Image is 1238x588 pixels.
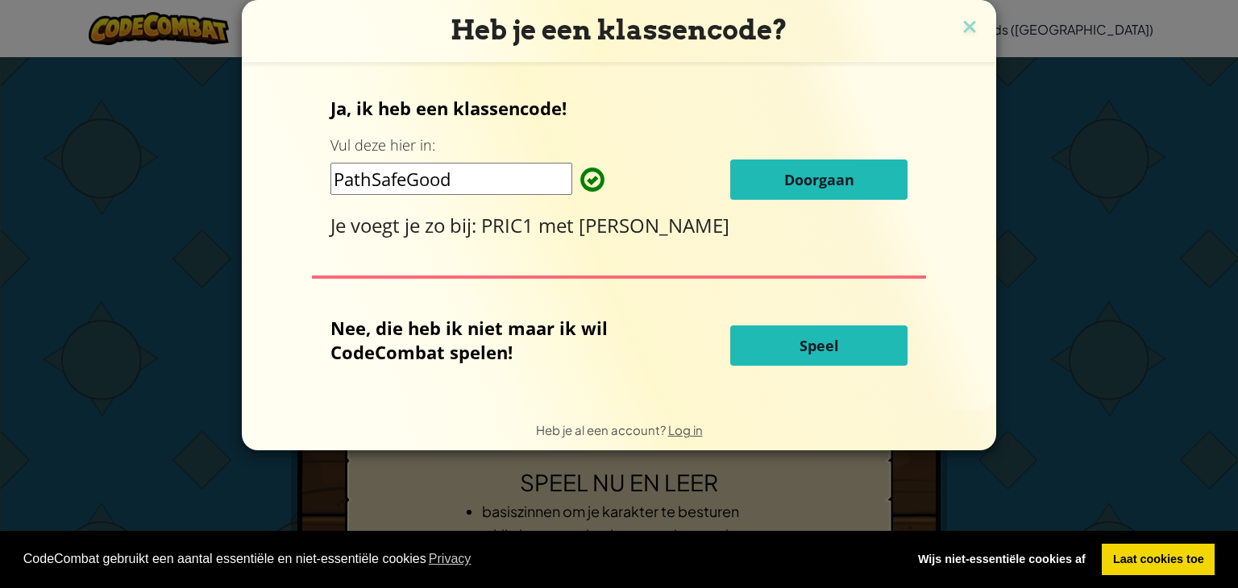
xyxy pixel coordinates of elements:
[579,212,729,238] span: [PERSON_NAME]
[668,422,703,437] a: Log in
[330,135,435,155] label: Vul deze hier in:
[730,159,908,200] button: Doorgaan
[330,316,650,364] p: Nee, die heb ik niet maar ik wil CodeCombat spelen!
[538,212,579,238] span: met
[800,336,839,355] span: Speel
[330,212,481,238] span: Je voegt je zo bij:
[1102,544,1215,576] a: allow cookies
[784,170,854,189] span: Doorgaan
[23,547,895,571] span: CodeCombat gebruikt een aantal essentiële en niet-essentiële cookies
[536,422,668,437] span: Heb je al een account?
[959,16,980,40] img: close icon
[730,325,908,366] button: Speel
[451,14,787,46] span: Heb je een klassencode?
[481,212,538,238] span: PRIC1
[426,547,474,571] a: learn more about cookies
[330,96,908,120] p: Ja, ik heb een klassencode!
[907,544,1096,576] a: deny cookies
